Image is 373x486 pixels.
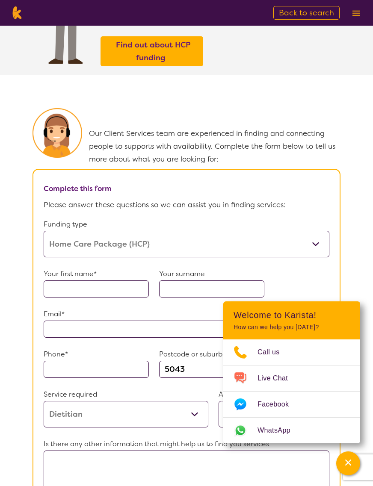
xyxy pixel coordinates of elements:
h2: Tell us more [89,108,340,124]
p: Is there any other information that might help us to find you services [44,438,329,451]
b: Complete this form [44,184,112,193]
span: Back to search [279,8,334,18]
span: WhatsApp [258,424,301,437]
h2: Welcome to Karista! [234,310,350,320]
span: Facebook [258,398,299,411]
img: Karista logo [10,6,24,19]
p: Your first name* [44,268,149,280]
p: Service required [44,388,208,401]
p: Please answer these questions so we can assist you in finding services: [44,198,329,211]
a: Find out about HCP funding [103,38,201,64]
p: Our Client Services team are experienced in finding and connecting people to supports with availa... [89,127,340,165]
b: Find out about HCP funding [116,40,190,63]
p: Age of recipient [219,388,329,401]
p: Your surname [159,268,264,280]
p: Phone* [44,348,149,361]
img: menu [352,10,360,16]
button: Channel Menu [336,451,360,475]
span: Live Chat [258,372,298,385]
p: Email* [44,308,329,321]
p: How can we help you [DATE]? [234,324,350,331]
img: Karista Client Service [33,108,82,158]
a: Back to search [273,6,340,20]
a: Web link opens in a new tab. [223,418,360,443]
div: Channel Menu [223,301,360,443]
ul: Choose channel [223,339,360,443]
p: Funding type [44,218,329,231]
span: Call us [258,346,290,359]
p: Postcode or suburb [159,348,264,361]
